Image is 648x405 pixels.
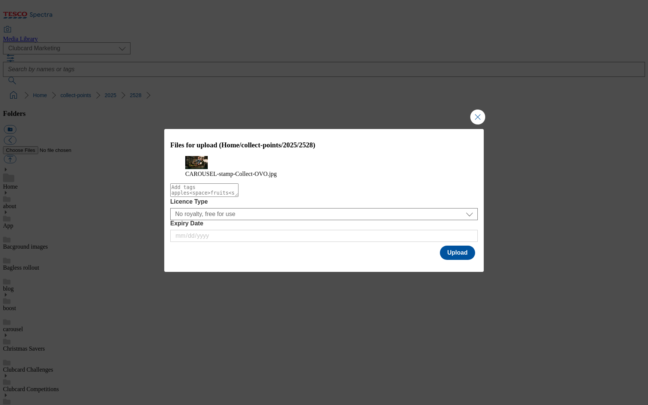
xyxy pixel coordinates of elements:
[185,171,463,177] figcaption: CAROUSEL-stamp-Collect-OVO.jpg
[164,129,484,272] div: Modal
[170,220,478,227] label: Expiry Date
[170,198,478,205] label: Licence Type
[170,141,478,149] h3: Files for upload (Home/collect-points/2025/2528)
[440,246,475,260] button: Upload
[185,156,208,169] img: preview
[470,109,485,124] button: Close Modal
